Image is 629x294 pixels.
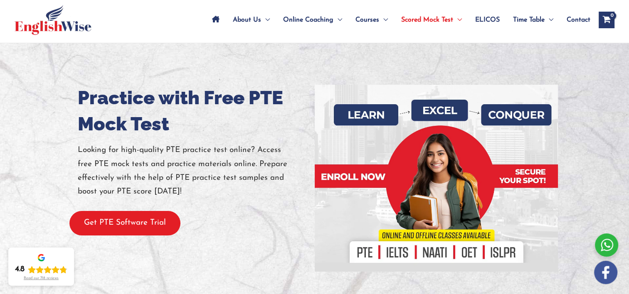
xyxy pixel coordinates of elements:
[15,5,91,35] img: cropped-ew-logo
[24,276,59,281] div: Read our 718 reviews
[69,219,180,227] a: Get PTE Software Trial
[205,5,590,34] nav: Site Navigation: Main Menu
[276,5,349,34] a: Online CoachingMenu Toggle
[379,5,388,34] span: Menu Toggle
[78,85,308,137] h1: Practice with Free PTE Mock Test
[233,5,261,34] span: About Us
[78,143,308,198] p: Looking for high-quality PTE practice test online? Access free PTE mock tests and practice materi...
[15,265,25,274] div: 4.8
[567,5,590,34] span: Contact
[226,5,276,34] a: About UsMenu Toggle
[349,5,395,34] a: CoursesMenu Toggle
[283,5,333,34] span: Online Coaching
[475,5,500,34] span: ELICOS
[15,265,67,274] div: Rating: 4.8 out of 5
[599,12,614,28] a: View Shopping Cart, empty
[453,5,462,34] span: Menu Toggle
[261,5,270,34] span: Menu Toggle
[545,5,553,34] span: Menu Toggle
[594,261,617,284] img: white-facebook.png
[401,5,453,34] span: Scored Mock Test
[513,5,545,34] span: Time Table
[560,5,590,34] a: Contact
[469,5,506,34] a: ELICOS
[355,5,379,34] span: Courses
[69,211,180,235] button: Get PTE Software Trial
[333,5,342,34] span: Menu Toggle
[506,5,560,34] a: Time TableMenu Toggle
[395,5,469,34] a: Scored Mock TestMenu Toggle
